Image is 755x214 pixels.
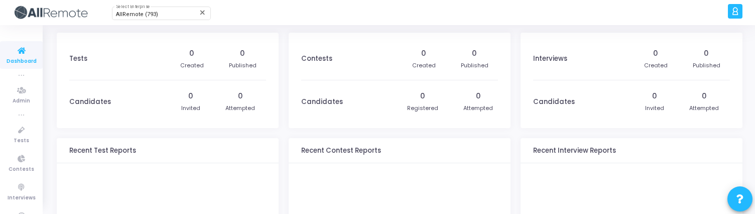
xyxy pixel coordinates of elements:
[463,104,493,113] div: Attempted
[461,61,488,70] div: Published
[472,48,477,59] div: 0
[652,91,657,101] div: 0
[533,55,567,63] h3: Interviews
[189,48,194,59] div: 0
[407,104,438,113] div: Registered
[13,97,30,105] span: Admin
[9,165,34,174] span: Contests
[180,61,204,70] div: Created
[704,48,709,59] div: 0
[69,98,111,106] h3: Candidates
[8,194,36,202] span: Interviews
[69,147,136,155] h3: Recent Test Reports
[412,61,436,70] div: Created
[199,9,207,17] mat-icon: Clear
[702,91,707,101] div: 0
[181,104,200,113] div: Invited
[69,55,87,63] h3: Tests
[301,147,381,155] h3: Recent Contest Reports
[653,48,658,59] div: 0
[533,98,575,106] h3: Candidates
[301,55,332,63] h3: Contests
[689,104,719,113] div: Attempted
[13,3,88,23] img: logo
[533,147,616,155] h3: Recent Interview Reports
[229,61,257,70] div: Published
[420,91,425,101] div: 0
[421,48,426,59] div: 0
[240,48,245,59] div: 0
[644,61,668,70] div: Created
[14,137,29,145] span: Tests
[693,61,720,70] div: Published
[301,98,343,106] h3: Candidates
[645,104,664,113] div: Invited
[7,57,37,66] span: Dashboard
[188,91,193,101] div: 0
[225,104,255,113] div: Attempted
[238,91,243,101] div: 0
[476,91,481,101] div: 0
[116,11,158,18] span: AllRemote (793)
